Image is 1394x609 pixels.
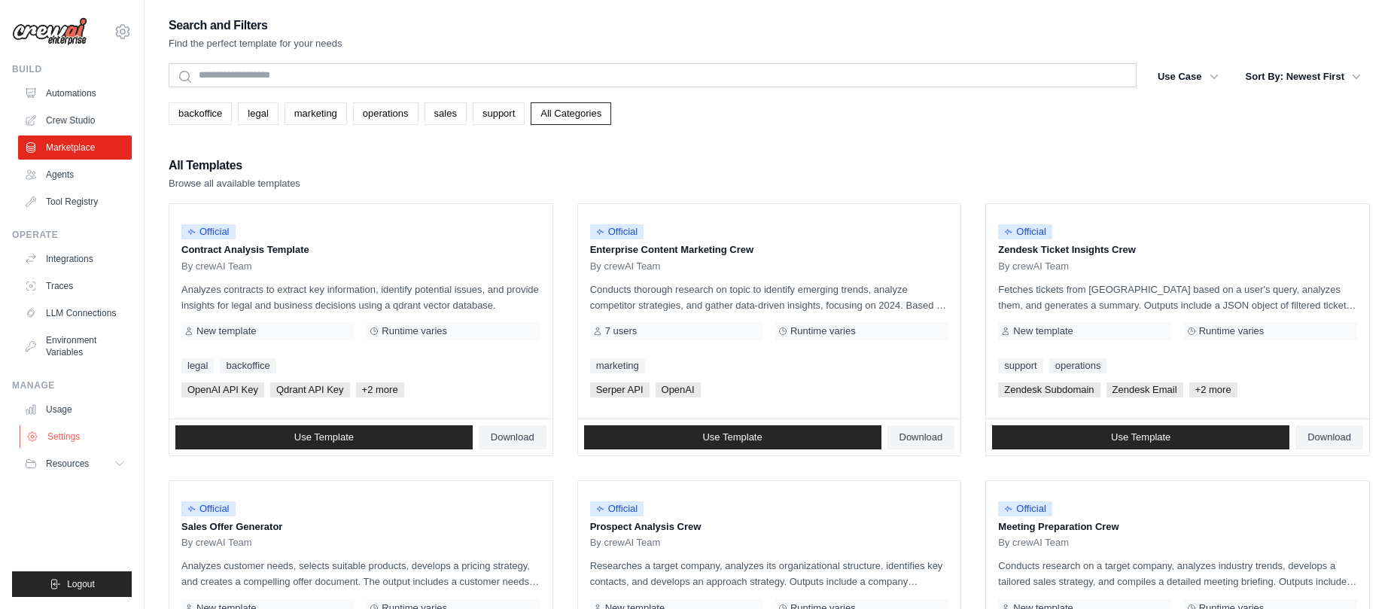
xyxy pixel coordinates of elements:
[590,501,644,516] span: Official
[20,425,133,449] a: Settings
[175,425,473,449] a: Use Template
[67,578,95,590] span: Logout
[220,358,275,373] a: backoffice
[790,325,856,337] span: Runtime varies
[18,397,132,422] a: Usage
[998,224,1052,239] span: Official
[998,558,1357,589] p: Conducts research on a target company, analyzes industry trends, develops a tailored sales strate...
[584,425,881,449] a: Use Template
[1199,325,1265,337] span: Runtime varies
[169,15,342,36] h2: Search and Filters
[590,224,644,239] span: Official
[181,224,236,239] span: Official
[18,163,132,187] a: Agents
[285,102,347,125] a: marketing
[18,108,132,132] a: Crew Studio
[899,431,943,443] span: Download
[590,519,949,534] p: Prospect Analysis Crew
[605,325,638,337] span: 7 users
[12,17,87,46] img: Logo
[479,425,546,449] a: Download
[998,519,1357,534] p: Meeting Preparation Crew
[1237,63,1370,90] button: Sort By: Newest First
[656,382,701,397] span: OpenAI
[992,425,1289,449] a: Use Template
[590,382,650,397] span: Serper API
[1295,425,1363,449] a: Download
[590,358,645,373] a: marketing
[1111,431,1170,443] span: Use Template
[18,136,132,160] a: Marketplace
[998,282,1357,313] p: Fetches tickets from [GEOGRAPHIC_DATA] based on a user's query, analyzes them, and generates a su...
[181,519,540,534] p: Sales Offer Generator
[473,102,525,125] a: support
[196,325,256,337] span: New template
[46,458,89,470] span: Resources
[270,382,350,397] span: Qdrant API Key
[998,537,1069,549] span: By crewAI Team
[169,36,342,51] p: Find the perfect template for your needs
[181,558,540,589] p: Analyzes customer needs, selects suitable products, develops a pricing strategy, and creates a co...
[353,102,419,125] a: operations
[491,431,534,443] span: Download
[12,571,132,597] button: Logout
[18,274,132,298] a: Traces
[18,190,132,214] a: Tool Registry
[18,301,132,325] a: LLM Connections
[12,63,132,75] div: Build
[181,537,252,549] span: By crewAI Team
[294,431,354,443] span: Use Template
[356,382,404,397] span: +2 more
[590,537,661,549] span: By crewAI Team
[181,382,264,397] span: OpenAI API Key
[12,229,132,241] div: Operate
[238,102,278,125] a: legal
[998,501,1052,516] span: Official
[181,260,252,273] span: By crewAI Team
[1307,431,1351,443] span: Download
[531,102,611,125] a: All Categories
[590,558,949,589] p: Researches a target company, analyzes its organizational structure, identifies key contacts, and ...
[18,452,132,476] button: Resources
[590,282,949,313] p: Conducts thorough research on topic to identify emerging trends, analyze competitor strategies, a...
[590,242,949,257] p: Enterprise Content Marketing Crew
[18,328,132,364] a: Environment Variables
[1049,358,1107,373] a: operations
[181,358,214,373] a: legal
[181,282,540,313] p: Analyzes contracts to extract key information, identify potential issues, and provide insights fo...
[998,382,1100,397] span: Zendesk Subdomain
[18,247,132,271] a: Integrations
[18,81,132,105] a: Automations
[1189,382,1237,397] span: +2 more
[1013,325,1073,337] span: New template
[169,102,232,125] a: backoffice
[998,358,1042,373] a: support
[181,501,236,516] span: Official
[425,102,467,125] a: sales
[702,431,762,443] span: Use Template
[998,242,1357,257] p: Zendesk Ticket Insights Crew
[590,260,661,273] span: By crewAI Team
[169,155,300,176] h2: All Templates
[169,176,300,191] p: Browse all available templates
[181,242,540,257] p: Contract Analysis Template
[382,325,447,337] span: Runtime varies
[887,425,955,449] a: Download
[998,260,1069,273] span: By crewAI Team
[1106,382,1183,397] span: Zendesk Email
[1149,63,1228,90] button: Use Case
[12,379,132,391] div: Manage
